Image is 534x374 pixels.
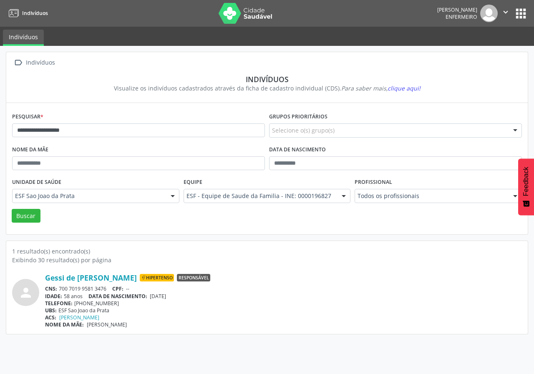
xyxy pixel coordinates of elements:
div: Exibindo 30 resultado(s) por página [12,256,522,264]
a: Gessi de [PERSON_NAME] [45,273,137,282]
span: Responsável [177,274,210,281]
div: Indivíduos [24,57,56,69]
div: 700 7019 9581 3476 [45,285,522,292]
span: Selecione o(s) grupo(s) [272,126,335,135]
span: CPF: [112,285,123,292]
span: ACS: [45,314,56,321]
label: Profissional [355,176,392,189]
button: Feedback - Mostrar pesquisa [518,158,534,215]
div: Indivíduos [18,75,516,84]
span: Hipertenso [140,274,174,281]
span: Todos os profissionais [358,192,505,200]
label: Pesquisar [12,110,43,123]
span: TELEFONE: [45,300,73,307]
span: Indivíduos [22,10,48,17]
a: [PERSON_NAME] [59,314,99,321]
span: Enfermeiro [446,13,477,20]
a: Indivíduos [6,6,48,20]
span: IDADE: [45,293,62,300]
span: ESF - Equipe de Saude da Familia - INE: 0000196827 [186,192,334,200]
i: person [18,285,33,300]
button:  [498,5,514,22]
button: Buscar [12,209,40,223]
label: Equipe [184,176,202,189]
span: -- [126,285,129,292]
i:  [501,8,510,17]
i:  [12,57,24,69]
div: 1 resultado(s) encontrado(s) [12,247,522,256]
span: clique aqui! [388,84,421,92]
span: Feedback [522,167,530,196]
a:  Indivíduos [12,57,56,69]
span: [DATE] [150,293,166,300]
img: img [480,5,498,22]
div: ESF Sao Joao da Prata [45,307,522,314]
span: [PERSON_NAME] [87,321,127,328]
label: Nome da mãe [12,143,48,156]
span: CNS: [45,285,57,292]
label: Grupos prioritários [269,110,327,123]
div: Visualize os indivíduos cadastrados através da ficha de cadastro individual (CDS). [18,84,516,93]
button: apps [514,6,528,21]
label: Unidade de saúde [12,176,61,189]
div: [PHONE_NUMBER] [45,300,522,307]
div: [PERSON_NAME] [437,6,477,13]
span: DATA DE NASCIMENTO: [88,293,147,300]
div: 58 anos [45,293,522,300]
span: NOME DA MÃE: [45,321,84,328]
a: Indivíduos [3,30,44,46]
i: Para saber mais, [341,84,421,92]
span: ESF Sao Joao da Prata [15,192,162,200]
span: UBS: [45,307,57,314]
label: Data de nascimento [269,143,326,156]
